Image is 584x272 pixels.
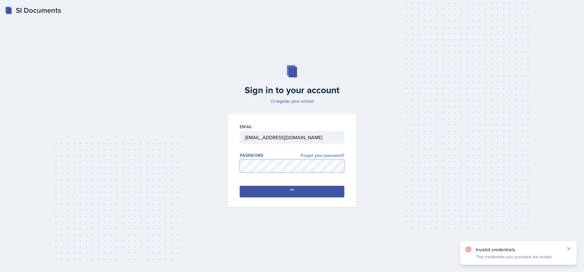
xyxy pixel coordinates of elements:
p: Invalid credentials [476,246,561,253]
a: SI Documents [5,5,61,16]
h2: Sign in to your account [224,85,360,96]
p: Or [224,98,360,104]
input: Email [240,131,344,144]
label: Email [240,124,252,130]
p: The credentials you provided are invalid [476,254,561,260]
a: register your school [276,98,314,104]
a: Forgot your password? [301,152,344,159]
label: Password [240,152,264,158]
